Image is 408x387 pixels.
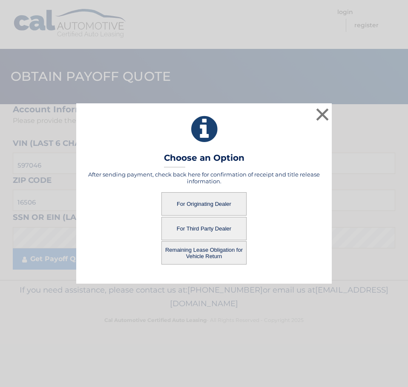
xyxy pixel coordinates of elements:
h3: Choose an Option [164,153,244,168]
button: For Third Party Dealer [161,217,247,240]
h5: After sending payment, check back here for confirmation of receipt and title release information. [87,171,321,185]
button: Remaining Lease Obligation for Vehicle Return [161,241,247,265]
button: × [314,106,331,123]
button: For Originating Dealer [161,192,247,216]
